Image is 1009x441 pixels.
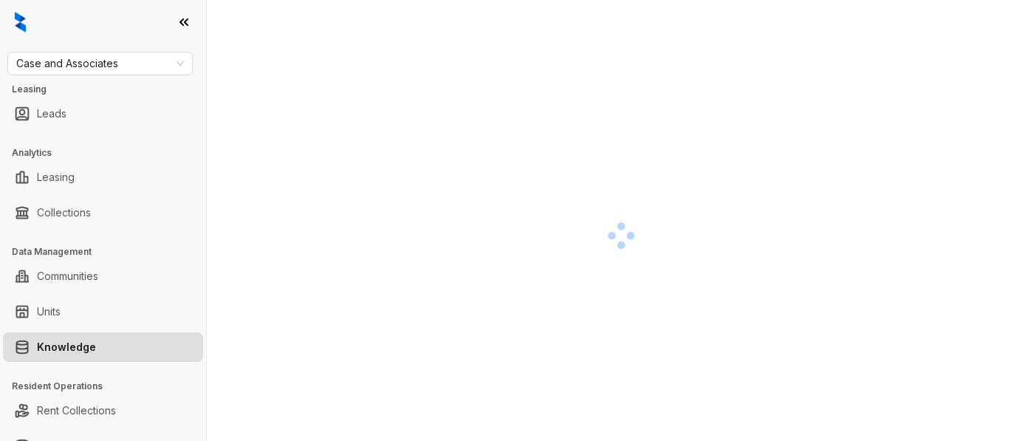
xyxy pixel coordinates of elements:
a: Leasing [37,163,75,192]
li: Units [3,297,203,327]
li: Collections [3,198,203,228]
img: logo [15,12,26,33]
li: Rent Collections [3,396,203,425]
li: Leasing [3,163,203,192]
a: Knowledge [37,332,96,362]
a: Units [37,297,61,327]
h3: Analytics [12,146,206,160]
li: Communities [3,261,203,291]
a: Collections [37,198,91,228]
a: Communities [37,261,98,291]
li: Knowledge [3,332,203,362]
h3: Data Management [12,245,206,259]
span: Case and Associates [16,52,184,75]
h3: Leasing [12,83,206,96]
li: Leads [3,99,203,129]
h3: Resident Operations [12,380,206,393]
a: Leads [37,99,66,129]
a: Rent Collections [37,396,116,425]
